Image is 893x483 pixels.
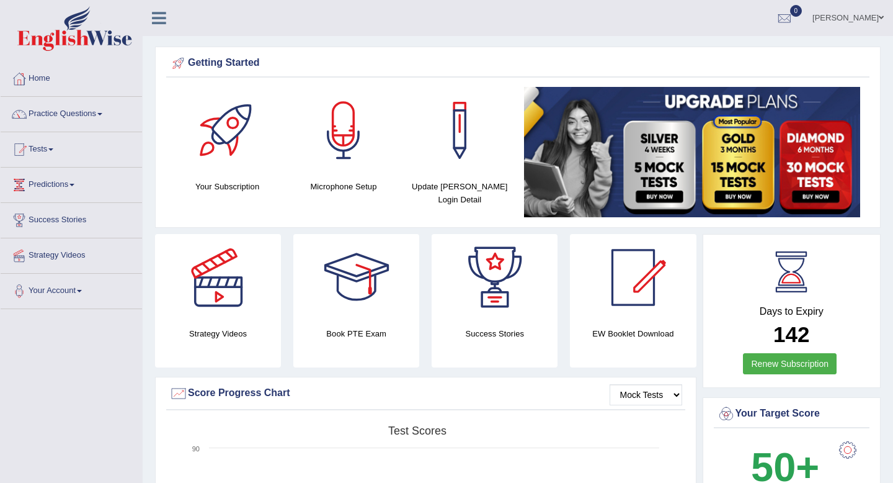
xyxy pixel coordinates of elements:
[790,5,802,17] span: 0
[293,327,419,340] h4: Book PTE Exam
[773,322,809,346] b: 142
[570,327,696,340] h4: EW Booklet Download
[1,61,142,93] a: Home
[1,132,142,163] a: Tests
[1,203,142,234] a: Success Stories
[291,180,395,193] h4: Microphone Setup
[717,405,867,423] div: Your Target Score
[717,306,867,317] h4: Days to Expiry
[192,445,200,453] text: 90
[1,168,142,199] a: Predictions
[1,97,142,128] a: Practice Questions
[169,384,682,403] div: Score Progress Chart
[408,180,512,206] h4: Update [PERSON_NAME] Login Detail
[432,327,558,340] h4: Success Stories
[155,327,281,340] h4: Strategy Videos
[388,425,446,437] tspan: Test scores
[743,353,837,374] a: Renew Subscription
[524,87,860,217] img: small5.jpg
[1,274,142,305] a: Your Account
[1,238,142,269] a: Strategy Videos
[169,54,866,73] div: Getting Started
[175,180,279,193] h4: Your Subscription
